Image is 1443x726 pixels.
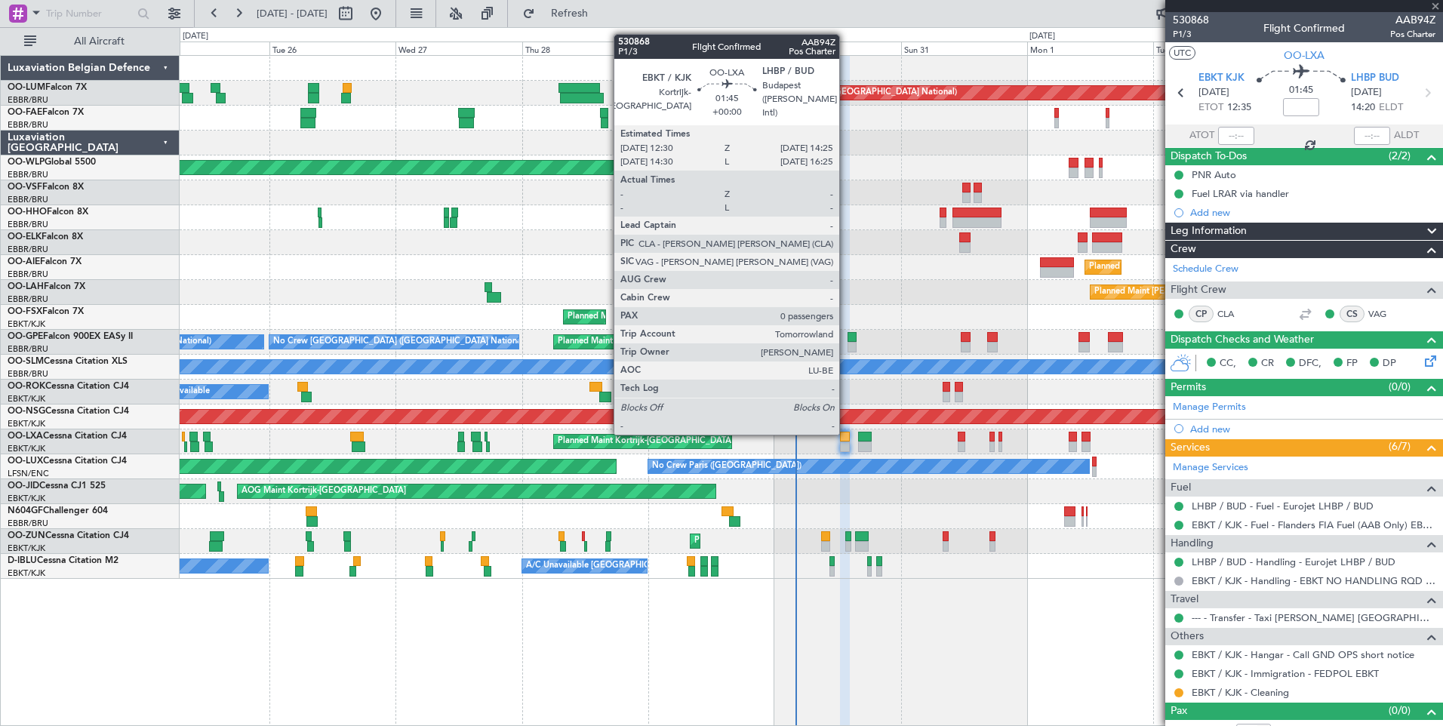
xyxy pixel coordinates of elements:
[8,282,44,291] span: OO-LAH
[8,119,48,131] a: EBBR/BRU
[1192,518,1435,531] a: EBKT / KJK - Fuel - Flanders FIA Fuel (AAB Only) EBKT / KJK
[1189,128,1214,143] span: ATOT
[8,294,48,305] a: EBBR/BRU
[1263,20,1345,36] div: Flight Confirmed
[1173,400,1246,415] a: Manage Permits
[1389,379,1411,395] span: (0/0)
[273,331,526,353] div: No Crew [GEOGRAPHIC_DATA] ([GEOGRAPHIC_DATA] National)
[8,393,45,405] a: EBKT/KJK
[1192,686,1289,699] a: EBKT / KJK - Cleaning
[8,531,45,540] span: OO-ZUN
[648,42,774,55] div: Fri 29
[1171,331,1314,349] span: Dispatch Checks and Weather
[1368,307,1402,321] a: VAG
[1171,535,1214,552] span: Handling
[1192,611,1435,624] a: --- - Transfer - Taxi [PERSON_NAME] [GEOGRAPHIC_DATA]
[1190,206,1435,219] div: Add new
[8,282,85,291] a: OO-LAHFalcon 7X
[1171,241,1196,258] span: Crew
[1220,356,1236,371] span: CC,
[1173,28,1209,41] span: P1/3
[8,457,127,466] a: OO-LUXCessna Citation CJ4
[8,244,48,255] a: EBBR/BRU
[1217,307,1251,321] a: CLA
[8,418,45,429] a: EBKT/KJK
[46,2,133,25] input: Trip Number
[705,380,881,403] div: Planned Maint Kortrijk-[GEOGRAPHIC_DATA]
[1171,379,1206,396] span: Permits
[1192,555,1395,568] a: LHBP / BUD - Handling - Eurojet LHBP / BUD
[1192,667,1379,680] a: EBKT / KJK - Immigration - FEDPOL EBKT
[1171,148,1247,165] span: Dispatch To-Dos
[242,480,406,503] div: AOG Maint Kortrijk-[GEOGRAPHIC_DATA]
[8,257,82,266] a: OO-AIEFalcon 7X
[8,568,45,579] a: EBKT/KJK
[1171,591,1198,608] span: Travel
[8,169,48,180] a: EBBR/BRU
[774,42,900,55] div: Sat 30
[8,208,47,217] span: OO-HHO
[8,493,45,504] a: EBKT/KJK
[8,232,83,241] a: OO-ELKFalcon 8X
[1284,48,1325,63] span: OO-LXA
[652,455,801,478] div: No Crew Paris ([GEOGRAPHIC_DATA])
[1190,423,1435,435] div: Add new
[17,29,164,54] button: All Aircraft
[901,42,1027,55] div: Sun 31
[8,518,48,529] a: EBBR/BRU
[1173,12,1209,28] span: 530868
[558,331,831,353] div: Planned Maint [GEOGRAPHIC_DATA] ([GEOGRAPHIC_DATA] National)
[526,555,767,577] div: A/C Unavailable [GEOGRAPHIC_DATA]-[GEOGRAPHIC_DATA]
[1198,85,1229,100] span: [DATE]
[8,407,129,416] a: OO-NSGCessna Citation CJ4
[1171,703,1187,720] span: Pax
[269,42,395,55] div: Tue 26
[1173,460,1248,475] a: Manage Services
[8,158,45,167] span: OO-WLP
[8,468,49,479] a: LFSN/ENC
[1169,46,1195,60] button: UTC
[1171,628,1204,645] span: Others
[1189,306,1214,322] div: CP
[8,269,48,280] a: EBBR/BRU
[1346,356,1358,371] span: FP
[8,407,45,416] span: OO-NSG
[1227,100,1251,115] span: 12:35
[8,94,48,106] a: EBBR/BRU
[8,183,84,192] a: OO-VSFFalcon 8X
[1379,100,1403,115] span: ELDT
[1171,439,1210,457] span: Services
[1390,28,1435,41] span: Pos Charter
[8,108,84,117] a: OO-FAEFalcon 7X
[1351,100,1375,115] span: 14:20
[8,332,43,341] span: OO-GPE
[8,556,37,565] span: D-IBLU
[8,481,39,491] span: OO-JID
[1299,356,1321,371] span: DFC,
[1198,71,1245,86] span: EBKT KJK
[8,432,127,441] a: OO-LXACessna Citation CJ4
[8,481,106,491] a: OO-JIDCessna CJ1 525
[1171,479,1191,497] span: Fuel
[8,357,44,366] span: OO-SLM
[8,368,48,380] a: EBBR/BRU
[8,443,45,454] a: EBKT/KJK
[1383,356,1396,371] span: DP
[1394,128,1419,143] span: ALDT
[1029,30,1055,43] div: [DATE]
[8,531,129,540] a: OO-ZUNCessna Citation CJ4
[694,530,870,552] div: Planned Maint Kortrijk-[GEOGRAPHIC_DATA]
[1261,356,1274,371] span: CR
[8,194,48,205] a: EBBR/BRU
[1289,83,1313,98] span: 01:45
[8,332,133,341] a: OO-GPEFalcon 900EX EASy II
[8,307,42,316] span: OO-FSX
[1351,85,1382,100] span: [DATE]
[8,183,42,192] span: OO-VSF
[8,307,84,316] a: OO-FSXFalcon 7X
[1389,703,1411,718] span: (0/0)
[39,36,159,47] span: All Aircraft
[1171,281,1226,299] span: Flight Crew
[8,556,118,565] a: D-IBLUCessna Citation M2
[257,7,328,20] span: [DATE] - [DATE]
